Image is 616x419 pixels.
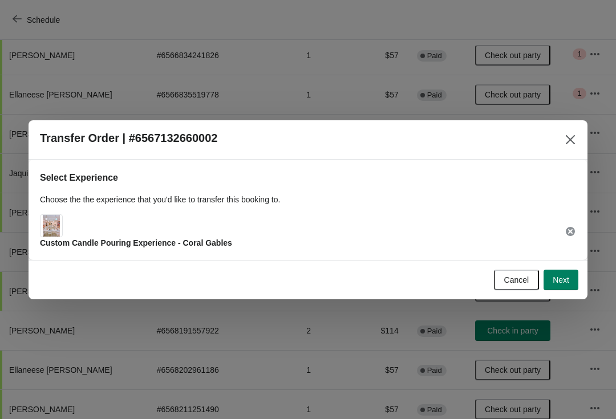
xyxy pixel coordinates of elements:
[43,215,60,237] img: Main Experience Image
[40,171,576,185] h2: Select Experience
[40,194,576,205] p: Choose the the experience that you'd like to transfer this booking to.
[544,270,578,290] button: Next
[40,238,232,247] span: Custom Candle Pouring Experience - Coral Gables
[494,270,540,290] button: Cancel
[504,275,529,284] span: Cancel
[40,132,217,145] h2: Transfer Order | #6567132660002
[560,129,581,150] button: Close
[553,275,569,284] span: Next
